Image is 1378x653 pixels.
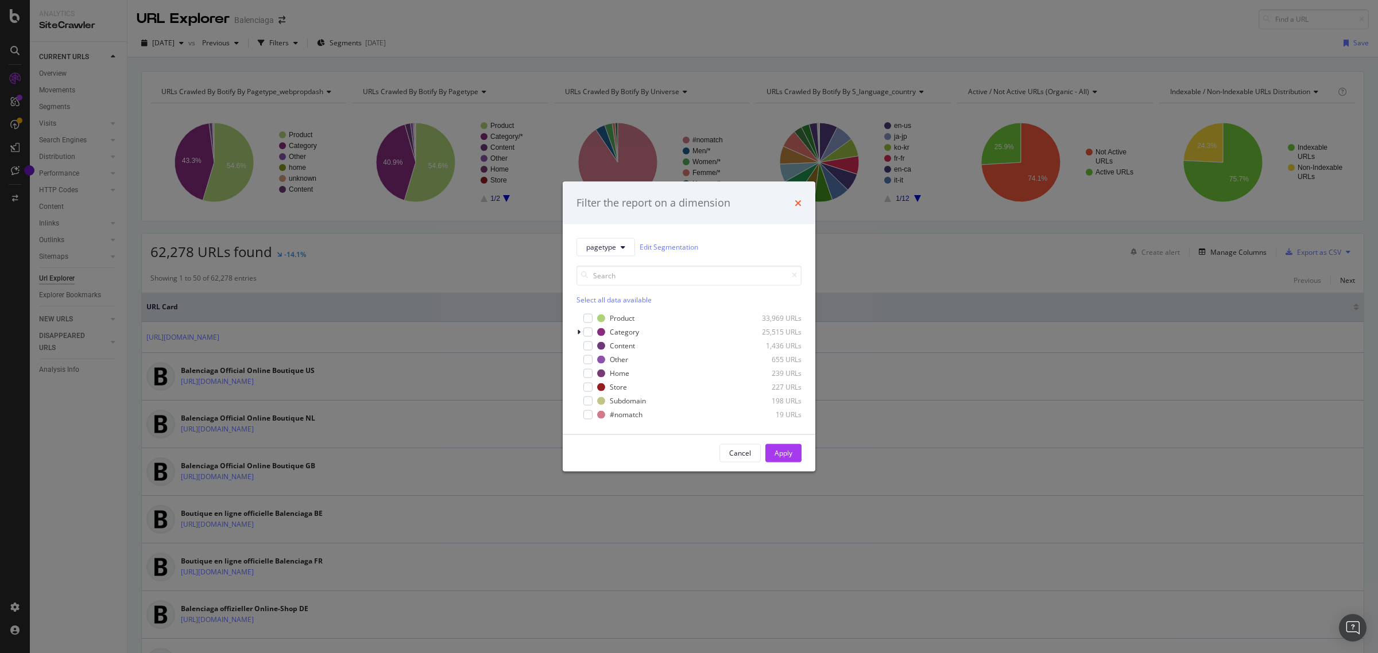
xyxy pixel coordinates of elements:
[563,182,815,472] div: modal
[745,355,802,364] div: 655 URLs
[576,294,802,304] div: Select all data available
[1339,614,1367,642] div: Open Intercom Messenger
[610,410,642,419] div: #nomatch
[610,396,646,406] div: Subdomain
[795,196,802,211] div: times
[610,355,628,364] div: Other
[745,327,802,337] div: 25,515 URLs
[719,444,761,462] button: Cancel
[745,396,802,406] div: 198 URLs
[640,241,698,253] a: Edit Segmentation
[576,238,635,256] button: pagetype
[745,368,802,378] div: 239 URLs
[610,382,627,392] div: Store
[745,382,802,392] div: 227 URLs
[610,368,629,378] div: Home
[610,341,635,351] div: Content
[775,448,792,458] div: Apply
[745,410,802,419] div: 19 URLs
[729,448,751,458] div: Cancel
[610,327,639,337] div: Category
[745,341,802,351] div: 1,436 URLs
[765,444,802,462] button: Apply
[576,265,802,285] input: Search
[586,242,616,252] span: pagetype
[576,196,730,211] div: Filter the report on a dimension
[745,313,802,323] div: 33,969 URLs
[610,313,634,323] div: Product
